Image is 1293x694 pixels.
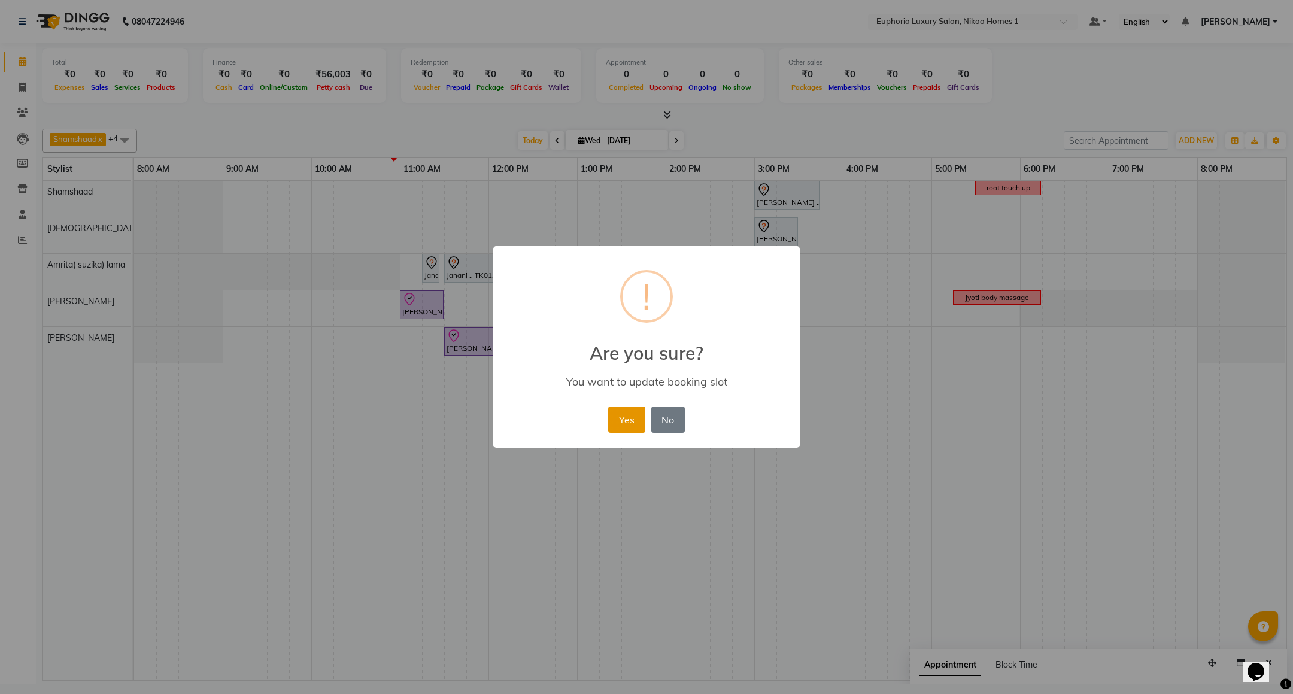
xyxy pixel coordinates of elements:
[493,328,800,364] h2: Are you sure?
[651,407,685,433] button: No
[642,272,651,320] div: !
[1243,646,1281,682] iframe: chat widget
[608,407,645,433] button: Yes
[511,375,782,389] div: You want to update booking slot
